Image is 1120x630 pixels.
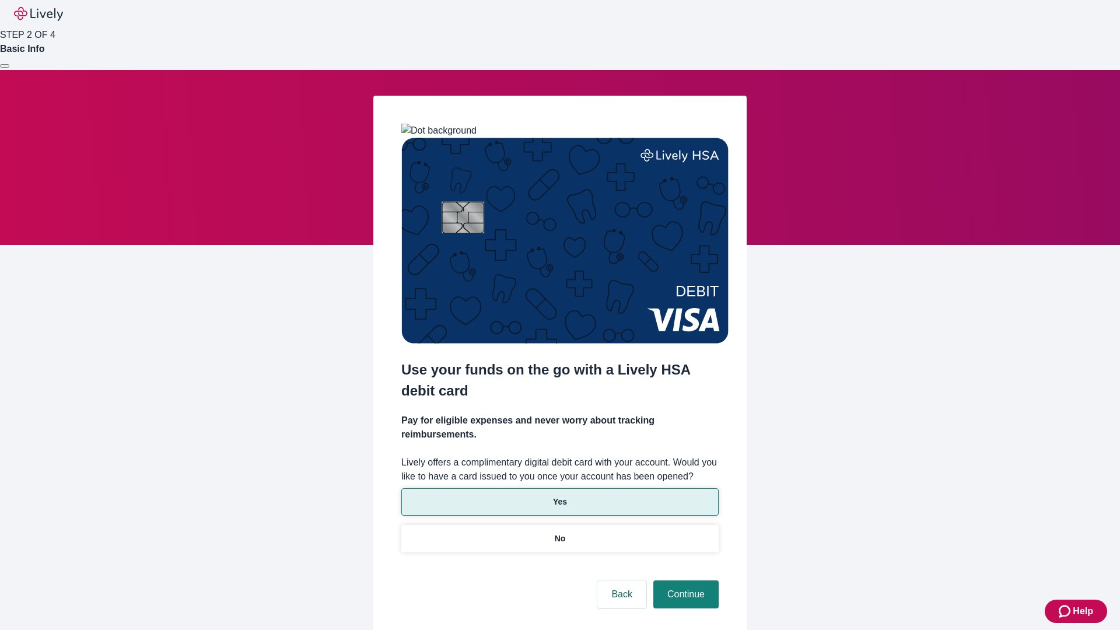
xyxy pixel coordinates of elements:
[401,359,719,401] h2: Use your funds on the go with a Lively HSA debit card
[401,414,719,442] h4: Pay for eligible expenses and never worry about tracking reimbursements.
[1073,604,1093,618] span: Help
[597,580,646,608] button: Back
[553,496,567,508] p: Yes
[1059,604,1073,618] svg: Zendesk support icon
[401,488,719,516] button: Yes
[14,7,63,21] img: Lively
[555,533,566,545] p: No
[401,124,477,138] img: Dot background
[1045,600,1107,623] button: Zendesk support iconHelp
[653,580,719,608] button: Continue
[401,138,729,344] img: Debit card
[401,525,719,552] button: No
[401,456,719,484] label: Lively offers a complimentary digital debit card with your account. Would you like to have a card...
